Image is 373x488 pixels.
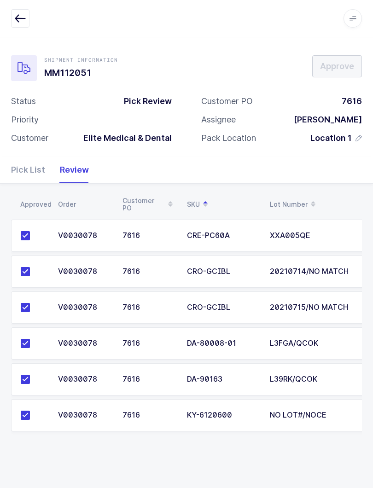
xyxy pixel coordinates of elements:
div: Assignee [201,114,236,125]
div: 7616 [122,303,176,312]
div: Customer PO [201,96,253,107]
div: 20210715/NO MATCH [270,303,351,312]
div: NO LOT#/NOCE [270,411,351,419]
div: XXA005QE [270,232,351,240]
div: Pick Review [117,96,172,107]
div: V0030078 [58,375,111,383]
div: Status [11,96,36,107]
div: Shipment Information [44,56,118,64]
span: Approve [320,60,354,72]
div: 7616 [122,411,176,419]
div: Review [52,157,89,183]
div: DA-90163 [187,375,259,383]
div: DA-80008-01 [187,339,259,348]
div: 20210714/NO MATCH [270,267,351,276]
div: Customer [11,133,48,144]
div: V0030078 [58,232,111,240]
div: L39RK/QCOK [270,375,351,383]
button: Location 1 [310,133,362,144]
div: 7616 [122,375,176,383]
div: SKU [187,197,259,212]
div: V0030078 [58,411,111,419]
div: Lot Number [270,197,351,212]
div: KY-6120600 [187,411,259,419]
span: 7616 [342,96,362,106]
h1: MM112051 [44,65,118,80]
div: Elite Medical & Dental [76,133,172,144]
div: [PERSON_NAME] [286,114,362,125]
button: Approve [312,55,362,77]
div: Customer PO [122,197,176,212]
div: L3FGA/QCOK [270,339,351,348]
span: Location 1 [310,133,352,144]
div: Priority [11,114,39,125]
div: 7616 [122,232,176,240]
div: 7616 [122,267,176,276]
div: V0030078 [58,339,111,348]
div: CRE-PC60A [187,232,259,240]
div: Order [58,201,111,208]
div: Pack Location [201,133,256,144]
div: Pick List [11,157,52,183]
div: CRO-GCIBL [187,303,259,312]
div: 7616 [122,339,176,348]
div: Approved [20,201,47,208]
div: V0030078 [58,303,111,312]
div: V0030078 [58,267,111,276]
div: CRO-GCIBL [187,267,259,276]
